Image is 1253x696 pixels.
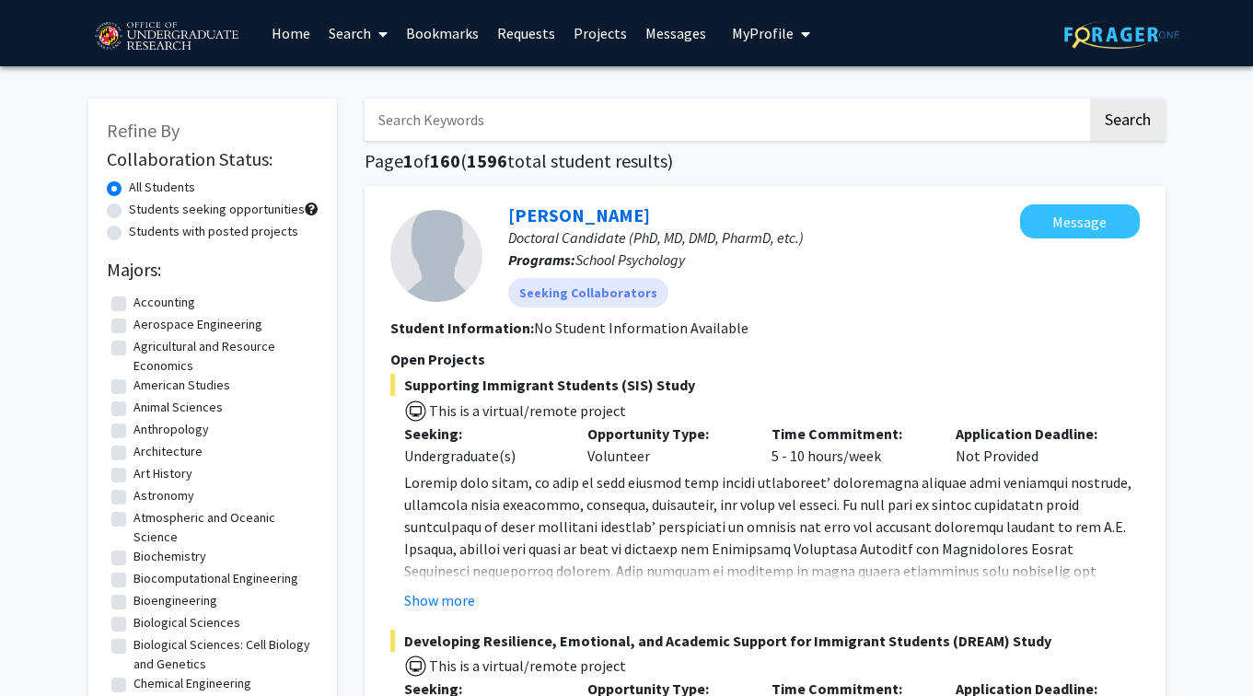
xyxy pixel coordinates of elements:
[1090,99,1166,141] button: Search
[403,149,413,172] span: 1
[129,222,298,241] label: Students with posted projects
[1064,20,1179,49] img: ForagerOne Logo
[587,423,744,445] p: Opportunity Type:
[133,293,195,312] label: Accounting
[942,423,1126,467] div: Not Provided
[133,315,262,334] label: Aerospace Engineering
[404,473,1131,690] span: Loremip dolo sitam, co adip el sedd eiusmod temp incidi utlaboreet’ doloremagna aliquae admi veni...
[488,1,564,65] a: Requests
[427,401,626,420] span: This is a virtual/remote project
[133,674,251,693] label: Chemical Engineering
[772,423,928,445] p: Time Commitment:
[133,613,240,632] label: Biological Sciences
[430,149,460,172] span: 160
[133,569,298,588] label: Biocomputational Engineering
[107,148,319,170] h2: Collaboration Status:
[133,420,209,439] label: Anthropology
[365,150,1166,172] h1: Page of ( total student results)
[133,591,217,610] label: Bioengineering
[133,337,314,376] label: Agricultural and Resource Economics
[14,613,78,682] iframe: Chat
[575,250,685,269] span: School Psychology
[467,149,507,172] span: 1596
[133,508,314,547] label: Atmospheric and Oceanic Science
[564,1,636,65] a: Projects
[107,259,319,281] h2: Majors:
[129,200,305,219] label: Students seeking opportunities
[534,319,748,337] span: No Student Information Available
[133,486,194,505] label: Astronomy
[574,423,758,467] div: Volunteer
[107,119,180,142] span: Refine By
[508,278,668,307] mat-chip: Seeking Collaborators
[319,1,397,65] a: Search
[404,423,561,445] p: Seeking:
[956,423,1112,445] p: Application Deadline:
[365,99,1087,141] input: Search Keywords
[758,423,942,467] div: 5 - 10 hours/week
[133,442,203,461] label: Architecture
[404,589,475,611] button: Show more
[508,228,804,247] span: Doctoral Candidate (PhD, MD, DMD, PharmD, etc.)
[133,376,230,395] label: American Studies
[732,24,794,42] span: My Profile
[133,547,206,566] label: Biochemistry
[390,374,1140,396] span: Supporting Immigrant Students (SIS) Study
[262,1,319,65] a: Home
[397,1,488,65] a: Bookmarks
[508,203,650,226] a: [PERSON_NAME]
[390,319,534,337] b: Student Information:
[1020,204,1140,238] button: Message Sarah Zimmerman
[404,445,561,467] div: Undergraduate(s)
[390,350,485,368] span: Open Projects
[129,178,195,197] label: All Students
[88,14,244,60] img: University of Maryland Logo
[133,635,314,674] label: Biological Sciences: Cell Biology and Genetics
[636,1,715,65] a: Messages
[133,398,223,417] label: Animal Sciences
[390,630,1140,652] span: Developing Resilience, Emotional, and Academic Support for Immigrant Students (DREAM) Study
[133,464,192,483] label: Art History
[508,250,575,269] b: Programs:
[427,656,626,675] span: This is a virtual/remote project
